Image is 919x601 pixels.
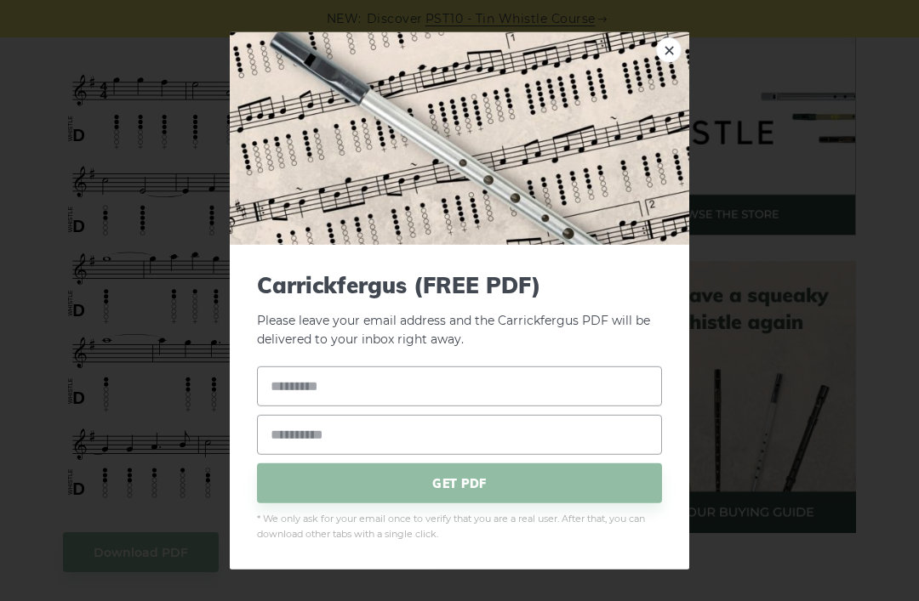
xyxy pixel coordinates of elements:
[257,271,662,298] span: Carrickfergus (FREE PDF)
[230,31,689,244] img: Tin Whistle Tab Preview
[257,271,662,349] p: Please leave your email address and the Carrickfergus PDF will be delivered to your inbox right a...
[257,512,662,542] span: * We only ask for your email once to verify that you are a real user. After that, you can downloa...
[257,463,662,503] span: GET PDF
[656,37,682,62] a: ×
